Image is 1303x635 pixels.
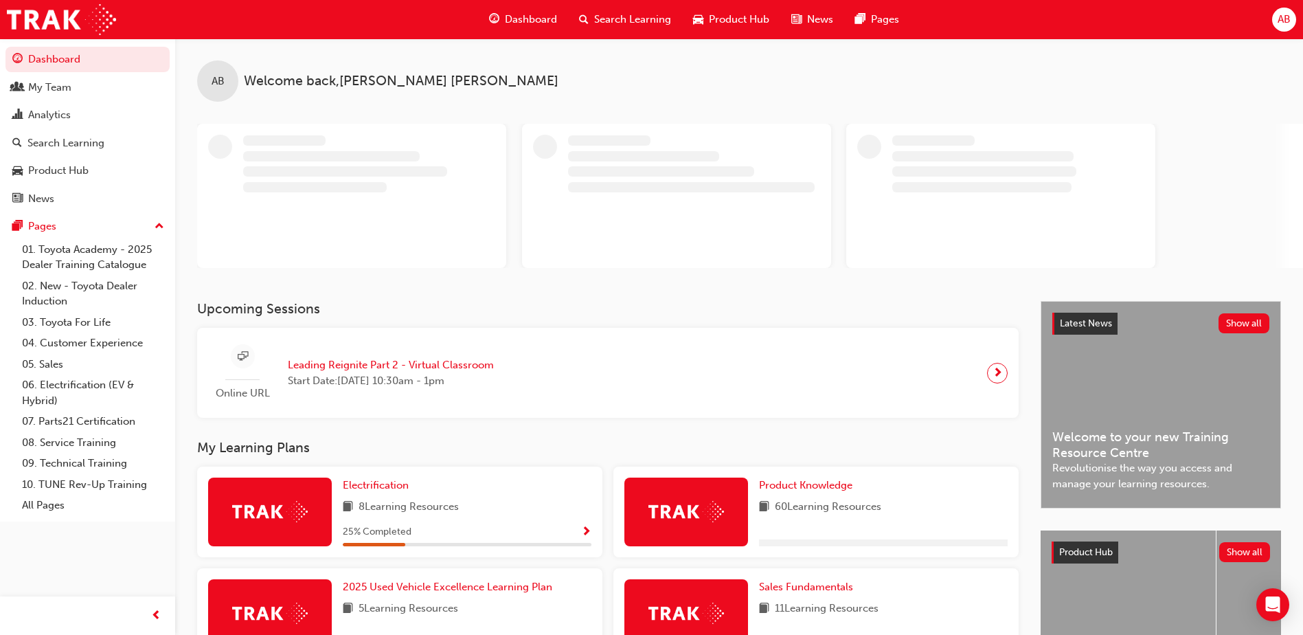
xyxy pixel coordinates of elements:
[5,186,170,212] a: News
[27,135,104,151] div: Search Learning
[16,453,170,474] a: 09. Technical Training
[12,137,22,150] span: search-icon
[5,75,170,100] a: My Team
[288,373,494,389] span: Start Date: [DATE] 10:30am - 1pm
[478,5,568,34] a: guage-iconDashboard
[5,102,170,128] a: Analytics
[1278,12,1291,27] span: AB
[505,12,557,27] span: Dashboard
[7,4,116,35] img: Trak
[359,601,458,618] span: 5 Learning Resources
[16,411,170,432] a: 07. Parts21 Certification
[16,333,170,354] a: 04. Customer Experience
[12,54,23,66] span: guage-icon
[759,499,769,516] span: book-icon
[12,109,23,122] span: chart-icon
[28,80,71,96] div: My Team
[232,603,308,624] img: Trak
[197,440,1019,456] h3: My Learning Plans
[759,479,852,491] span: Product Knowledge
[244,74,558,89] span: Welcome back , [PERSON_NAME] [PERSON_NAME]
[28,219,56,234] div: Pages
[775,601,879,618] span: 11 Learning Resources
[844,5,910,34] a: pages-iconPages
[682,5,780,34] a: car-iconProduct Hub
[648,501,724,522] img: Trak
[288,357,494,373] span: Leading Reignite Part 2 - Virtual Classroom
[155,218,164,236] span: up-icon
[871,12,899,27] span: Pages
[16,276,170,312] a: 02. New - Toyota Dealer Induction
[16,354,170,375] a: 05. Sales
[16,239,170,276] a: 01. Toyota Academy - 2025 Dealer Training Catalogue
[759,601,769,618] span: book-icon
[581,524,591,541] button: Show Progress
[759,581,853,593] span: Sales Fundamentals
[238,348,248,366] span: sessionType_ONLINE_URL-icon
[12,193,23,205] span: news-icon
[343,524,411,540] span: 25 % Completed
[1052,313,1269,335] a: Latest NewsShow all
[5,214,170,239] button: Pages
[648,603,724,624] img: Trak
[151,608,161,625] span: prev-icon
[1052,460,1269,491] span: Revolutionise the way you access and manage your learning resources.
[693,11,703,28] span: car-icon
[12,221,23,233] span: pages-icon
[568,5,682,34] a: search-iconSearch Learning
[807,12,833,27] span: News
[16,312,170,333] a: 03. Toyota For Life
[343,499,353,516] span: book-icon
[1041,301,1281,509] a: Latest NewsShow allWelcome to your new Training Resource CentreRevolutionise the way you access a...
[12,165,23,177] span: car-icon
[28,163,89,179] div: Product Hub
[581,526,591,539] span: Show Progress
[791,11,802,28] span: news-icon
[775,499,881,516] span: 60 Learning Resources
[28,107,71,123] div: Analytics
[16,432,170,454] a: 08. Service Training
[12,82,23,94] span: people-icon
[16,474,170,495] a: 10. TUNE Rev-Up Training
[208,339,1008,407] a: Online URLLeading Reignite Part 2 - Virtual ClassroomStart Date:[DATE] 10:30am - 1pm
[594,12,671,27] span: Search Learning
[709,12,769,27] span: Product Hub
[232,501,308,522] img: Trak
[780,5,844,34] a: news-iconNews
[208,386,277,401] span: Online URL
[579,11,589,28] span: search-icon
[197,301,1019,317] h3: Upcoming Sessions
[489,11,499,28] span: guage-icon
[993,364,1003,383] span: next-icon
[1052,430,1269,460] span: Welcome to your new Training Resource Centre
[1059,546,1113,558] span: Product Hub
[343,581,552,593] span: 2025 Used Vehicle Excellence Learning Plan
[1060,317,1112,329] span: Latest News
[16,495,170,516] a: All Pages
[212,74,225,89] span: AB
[16,375,170,411] a: 06. Electrification (EV & Hybrid)
[5,44,170,214] button: DashboardMy TeamAnalyticsSearch LearningProduct HubNews
[759,478,858,493] a: Product Knowledge
[343,579,558,595] a: 2025 Used Vehicle Excellence Learning Plan
[1256,588,1289,621] div: Open Intercom Messenger
[5,158,170,183] a: Product Hub
[1219,542,1271,562] button: Show all
[343,601,353,618] span: book-icon
[343,478,414,493] a: Electrification
[359,499,459,516] span: 8 Learning Resources
[759,579,859,595] a: Sales Fundamentals
[1272,8,1296,32] button: AB
[5,47,170,72] a: Dashboard
[5,131,170,156] a: Search Learning
[28,191,54,207] div: News
[855,11,865,28] span: pages-icon
[1052,542,1270,564] a: Product HubShow all
[343,479,409,491] span: Electrification
[1219,313,1270,333] button: Show all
